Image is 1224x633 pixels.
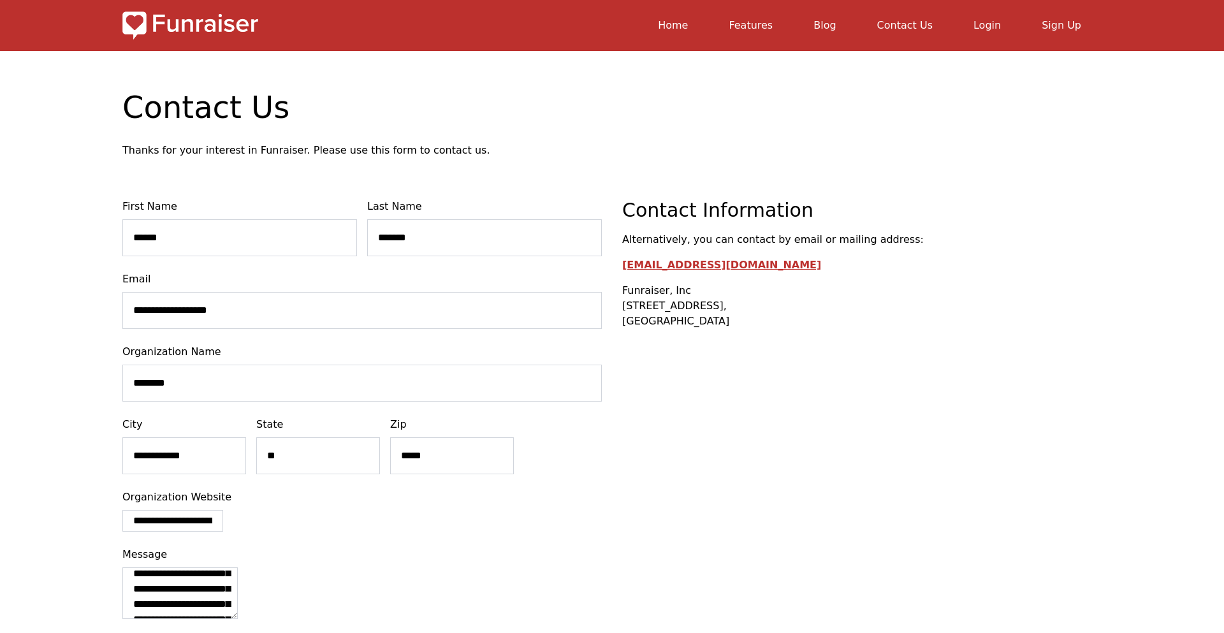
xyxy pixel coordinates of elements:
[122,417,246,432] label: City
[122,10,258,41] img: Logo
[973,19,1001,31] a: Login
[622,284,691,296] strong: Funraiser, Inc
[122,92,1102,122] h1: Contact Us
[367,199,602,214] label: Last Name
[622,199,1102,222] h2: Contact Information
[390,417,514,432] label: Zip
[256,417,380,432] label: State
[813,19,836,31] a: Blog
[122,143,1102,158] p: Thanks for your interest in Funraiser. Please use this form to contact us.
[622,232,1102,247] p: Alternatively, you can contact by email or mailing address:
[729,19,773,31] a: Features
[622,259,821,271] a: [EMAIL_ADDRESS][DOMAIN_NAME]
[658,19,688,31] a: Home
[122,344,602,360] label: Organization Name
[877,19,933,31] a: Contact Us
[122,272,602,287] label: Email
[622,283,1102,329] p: [STREET_ADDRESS], [GEOGRAPHIC_DATA]
[122,547,602,562] label: Message
[122,199,357,214] label: First Name
[122,490,602,505] label: Organization Website
[1042,19,1081,31] a: Sign Up
[268,10,1102,41] nav: main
